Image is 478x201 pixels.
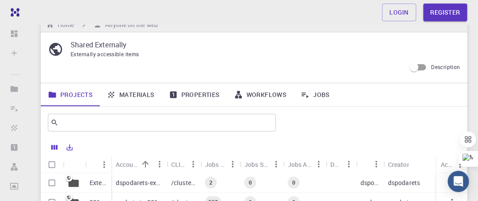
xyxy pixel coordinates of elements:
span: 0 [289,179,299,186]
button: Menu [226,157,240,171]
button: Menu [453,158,467,172]
div: Default [330,156,342,173]
div: Icon [63,156,85,173]
button: Columns [47,140,62,155]
a: Materials [100,83,162,106]
button: Menu [312,157,326,171]
a: Jobs [294,83,337,106]
span: Externally accessible items [71,50,139,58]
div: Jobs Active [288,156,312,173]
div: Owner [356,156,384,173]
div: Accounting slug [116,156,138,173]
div: Default [326,156,356,173]
p: dspodarets-external [116,178,162,187]
button: Sort [409,157,423,171]
img: logo [7,8,20,17]
div: Jobs Subm. [240,156,283,173]
button: Menu [186,157,200,171]
div: Name [85,156,111,173]
button: Sort [138,157,153,171]
button: Menu [97,158,111,172]
div: Jobs Total [200,156,240,173]
div: Actions [436,156,467,173]
button: Menu [153,157,167,171]
div: Actions [441,156,453,173]
button: Export [62,140,77,155]
div: Creator [388,156,409,173]
div: Jobs Active [283,156,326,173]
button: Menu [369,157,384,171]
div: Open Intercom Messenger [448,171,469,192]
a: Login [382,4,416,21]
div: Creator [384,156,472,173]
p: External [90,178,107,187]
div: CLI Path [167,156,200,173]
p: /cluster-???-home/dspodarets/dspodarets-external [171,178,196,187]
p: dspodarets [388,178,420,187]
a: Workflows [227,83,294,106]
button: Menu [269,157,283,171]
a: Projects [41,83,100,106]
button: Sort [360,157,375,171]
p: Shared Externally [71,39,453,50]
div: Accounting slug [111,156,167,173]
button: Menu [342,157,356,171]
div: Jobs Total [205,156,226,173]
span: 2 [206,179,216,186]
button: Sort [90,158,104,172]
span: Description [431,63,460,70]
span: 0 [245,179,255,186]
div: Jobs Subm. [244,156,269,173]
a: Register [423,4,467,21]
div: CLI Path [171,156,186,173]
p: dspodarets [360,178,379,187]
a: Properties [162,83,227,106]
